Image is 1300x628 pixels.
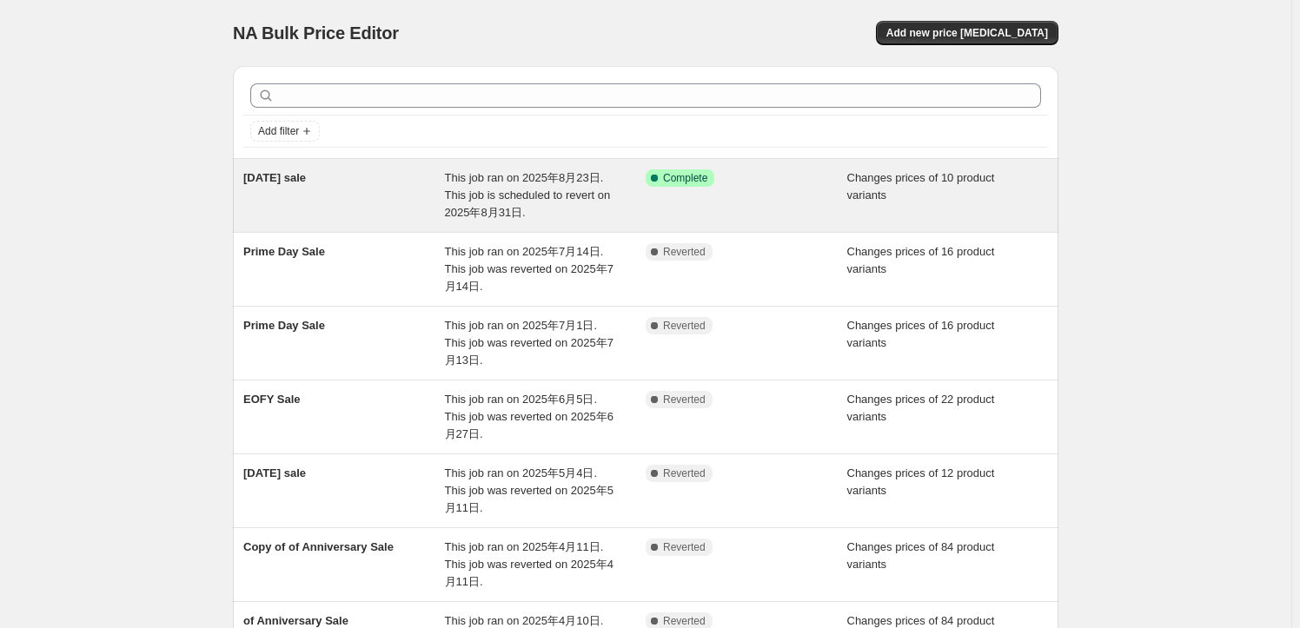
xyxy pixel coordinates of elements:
span: EOFY Sale [243,393,301,406]
span: Reverted [663,466,706,480]
button: Add filter [250,121,320,142]
span: This job ran on 2025年4月11日. This job was reverted on 2025年4月11日. [445,540,614,588]
span: Copy of of Anniversary Sale [243,540,394,553]
span: This job ran on 2025年7月14日. This job was reverted on 2025年7月14日. [445,245,614,293]
span: Reverted [663,245,706,259]
span: Add new price [MEDICAL_DATA] [886,26,1048,40]
span: Complete [663,171,707,185]
span: This job ran on 2025年5月4日. This job was reverted on 2025年5月11日. [445,466,614,514]
span: Changes prices of 22 product variants [847,393,995,423]
span: [DATE] sale [243,466,306,479]
span: This job ran on 2025年7月1日. This job was reverted on 2025年7月13日. [445,319,614,367]
span: Changes prices of 16 product variants [847,319,995,349]
span: of Anniversary Sale [243,614,348,627]
span: Changes prices of 16 product variants [847,245,995,275]
span: Prime Day Sale [243,319,325,332]
span: Changes prices of 84 product variants [847,540,995,571]
button: Add new price [MEDICAL_DATA] [876,21,1058,45]
span: Add filter [258,124,299,138]
span: [DATE] sale [243,171,306,184]
span: This job ran on 2025年6月5日. This job was reverted on 2025年6月27日. [445,393,614,440]
span: Reverted [663,540,706,554]
span: Reverted [663,319,706,333]
span: Reverted [663,393,706,407]
span: NA Bulk Price Editor [233,23,399,43]
span: Reverted [663,614,706,628]
span: Changes prices of 12 product variants [847,466,995,497]
span: Prime Day Sale [243,245,325,258]
span: This job ran on 2025年8月23日. This job is scheduled to revert on 2025年8月31日. [445,171,611,219]
span: Changes prices of 10 product variants [847,171,995,202]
